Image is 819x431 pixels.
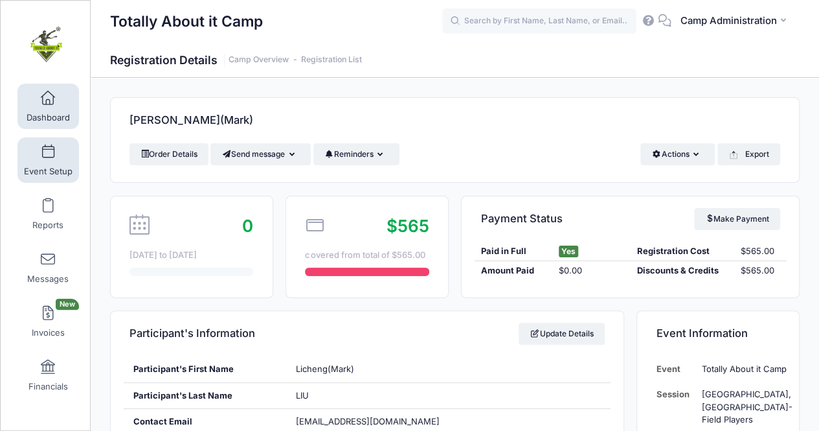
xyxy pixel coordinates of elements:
[22,20,71,69] img: Totally About it Camp
[295,364,353,374] span: Licheng(Mark)
[695,356,792,382] td: Totally About it Camp
[17,137,79,183] a: Event Setup
[17,191,79,237] a: Reports
[656,316,748,353] h4: Event Information
[32,220,63,231] span: Reports
[110,6,263,36] h1: Totally About it Camp
[56,299,79,310] span: New
[110,53,362,67] h1: Registration Details
[28,381,68,392] span: Financials
[24,166,73,177] span: Event Setup
[301,55,362,65] a: Registration List
[17,245,79,290] a: Messages
[17,299,79,344] a: InvoicesNew
[124,383,286,409] div: Participant's Last Name
[475,264,552,277] div: Amount Paid
[717,143,780,165] button: Export
[129,316,255,353] h4: Participant's Information
[481,200,563,237] h4: Payment Status
[313,143,399,165] button: Reminders
[387,216,429,236] span: $565
[656,356,696,382] td: Event
[694,208,780,230] a: Make Payment
[631,245,735,258] div: Registration Cost
[129,143,208,165] a: Order Details
[242,216,253,236] span: 0
[734,264,786,277] div: $565.00
[32,327,65,338] span: Invoices
[680,14,776,28] span: Camp Administration
[671,6,800,36] button: Camp Administration
[305,249,429,262] div: covered from total of $565.00
[210,143,311,165] button: Send message
[17,353,79,398] a: Financials
[229,55,289,65] a: Camp Overview
[295,416,439,426] span: [EMAIL_ADDRESS][DOMAIN_NAME]
[640,143,715,165] button: Actions
[1,14,91,75] a: Totally About it Camp
[295,390,308,401] span: LIU
[442,8,636,34] input: Search by First Name, Last Name, or Email...
[734,245,786,258] div: $565.00
[559,246,578,257] span: Yes
[124,356,286,382] div: Participant's First Name
[27,274,69,285] span: Messages
[631,264,735,277] div: Discounts & Credits
[17,84,79,129] a: Dashboard
[552,264,630,277] div: $0.00
[129,249,253,262] div: [DATE] to [DATE]
[129,102,253,139] h4: [PERSON_NAME](Mark)
[27,112,70,123] span: Dashboard
[475,245,552,258] div: Paid in Full
[519,323,605,345] a: Update Details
